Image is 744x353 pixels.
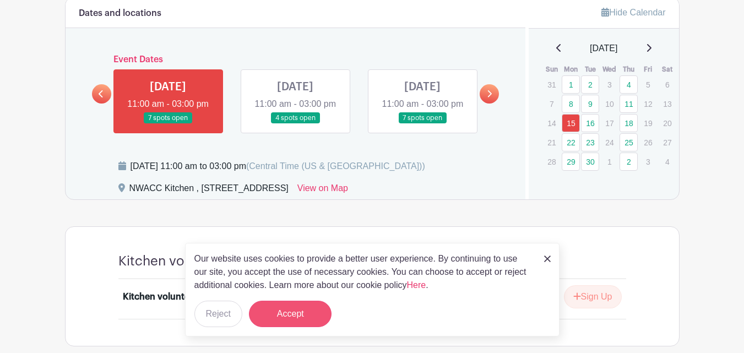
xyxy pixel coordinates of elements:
a: View on Map [297,182,348,199]
div: [DATE] 11:00 am to 03:00 pm [131,160,425,173]
h6: Dates and locations [79,8,161,19]
p: 14 [542,115,561,132]
p: 26 [639,134,657,151]
p: 17 [600,115,618,132]
div: NWACC Kitchen , [STREET_ADDRESS] [129,182,289,199]
p: 19 [639,115,657,132]
a: 9 [581,95,599,113]
p: 6 [658,76,676,93]
a: 11 [620,95,638,113]
a: 1 [562,75,580,94]
p: 27 [658,134,676,151]
p: 20 [658,115,676,132]
div: Kitchen volunteer [123,290,198,303]
p: 21 [542,134,561,151]
p: 10 [600,95,618,112]
a: 4 [620,75,638,94]
h4: Kitchen volunteer [118,253,228,269]
a: 2 [620,153,638,171]
a: 25 [620,133,638,151]
img: close_button-5f87c8562297e5c2d7936805f587ecaba9071eb48480494691a3f1689db116b3.svg [544,256,551,262]
p: 5 [639,76,657,93]
a: 30 [581,153,599,171]
button: Accept [249,301,332,327]
button: Reject [194,301,242,327]
th: Sat [658,64,677,75]
a: 22 [562,133,580,151]
a: 2 [581,75,599,94]
a: 16 [581,114,599,132]
p: 4 [658,153,676,170]
a: 29 [562,153,580,171]
a: 8 [562,95,580,113]
p: 31 [542,76,561,93]
th: Sun [542,64,561,75]
a: Hide Calendar [601,8,665,17]
th: Thu [619,64,638,75]
button: Sign Up [564,285,622,308]
th: Wed [600,64,619,75]
p: Our website uses cookies to provide a better user experience. By continuing to use our site, you ... [194,252,533,292]
p: 28 [542,153,561,170]
a: 18 [620,114,638,132]
h6: Event Dates [111,55,480,65]
p: 24 [600,134,618,151]
p: 3 [600,76,618,93]
th: Mon [561,64,580,75]
p: 3 [639,153,657,170]
p: 13 [658,95,676,112]
span: (Central Time (US & [GEOGRAPHIC_DATA])) [246,161,425,171]
a: Here [407,280,426,290]
a: 23 [581,133,599,151]
p: 7 [542,95,561,112]
th: Fri [638,64,658,75]
th: Tue [580,64,600,75]
p: 12 [639,95,657,112]
span: [DATE] [590,42,617,55]
a: 15 [562,114,580,132]
p: 1 [600,153,618,170]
